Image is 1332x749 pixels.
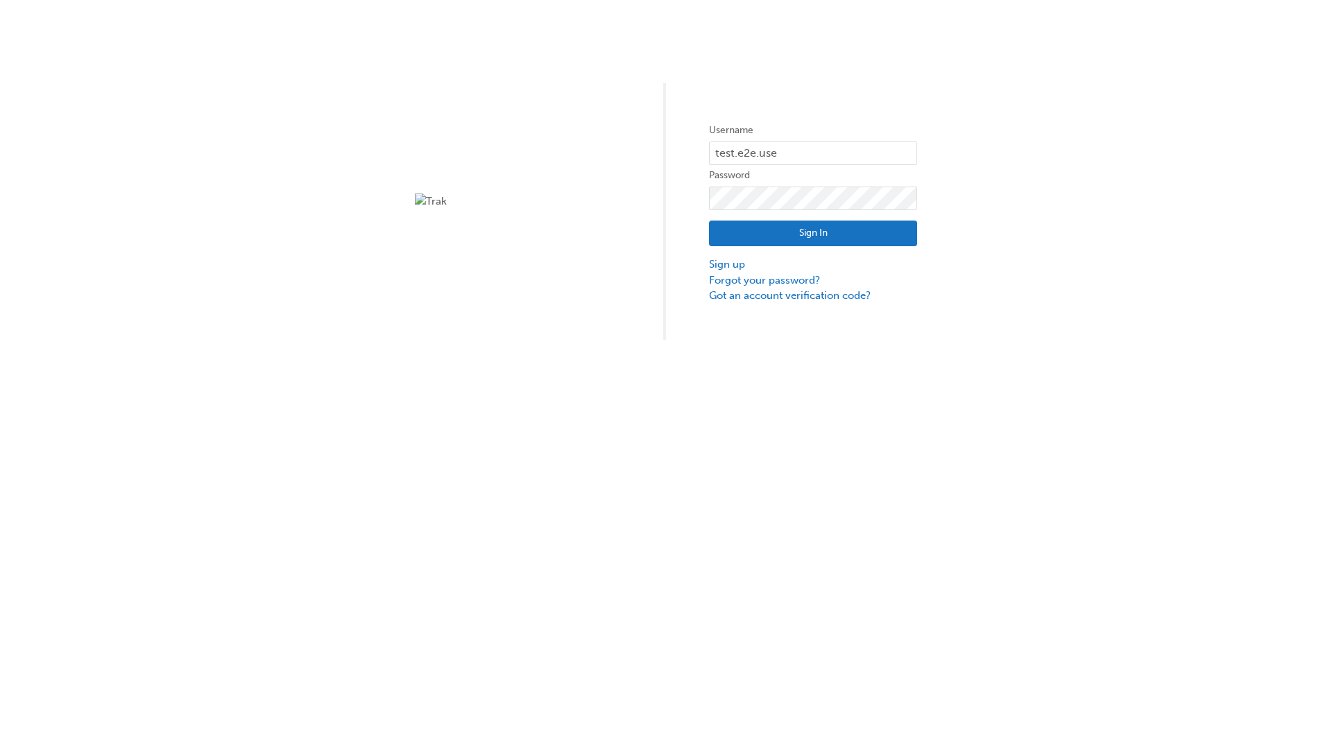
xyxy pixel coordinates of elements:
[709,122,917,139] label: Username
[709,167,917,184] label: Password
[709,257,917,273] a: Sign up
[709,141,917,165] input: Username
[415,193,623,209] img: Trak
[709,221,917,247] button: Sign In
[709,273,917,289] a: Forgot your password?
[709,288,917,304] a: Got an account verification code?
